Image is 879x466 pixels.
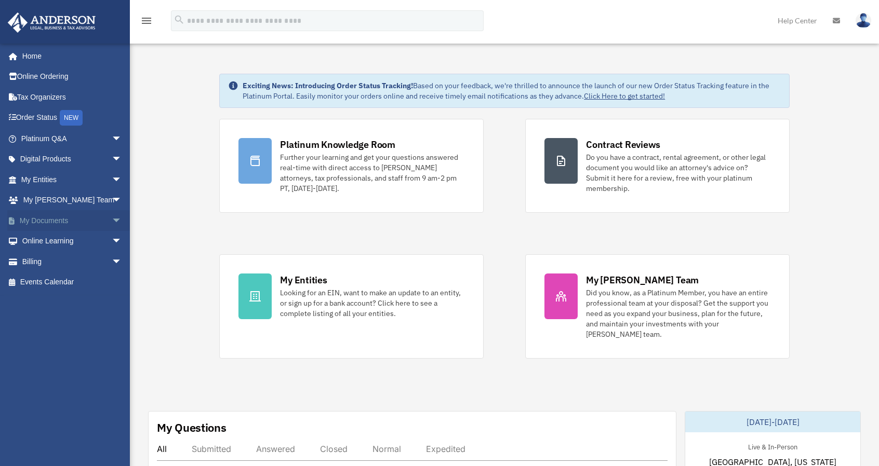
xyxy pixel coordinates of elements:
a: menu [140,18,153,27]
div: Further your learning and get your questions answered real-time with direct access to [PERSON_NAM... [280,152,464,194]
div: Looking for an EIN, want to make an update to an entity, or sign up for a bank account? Click her... [280,287,464,319]
span: arrow_drop_down [112,251,132,272]
div: Answered [256,444,295,454]
a: Digital Productsarrow_drop_down [7,149,138,170]
a: My [PERSON_NAME] Teamarrow_drop_down [7,190,138,211]
span: arrow_drop_down [112,231,132,252]
a: My Entitiesarrow_drop_down [7,169,138,190]
a: Online Learningarrow_drop_down [7,231,138,252]
img: Anderson Advisors Platinum Portal [5,12,99,33]
a: Platinum Q&Aarrow_drop_down [7,128,138,149]
a: Billingarrow_drop_down [7,251,138,272]
a: Online Ordering [7,66,138,87]
span: arrow_drop_down [112,169,132,190]
a: Contract Reviews Do you have a contract, rental agreement, or other legal document you would like... [525,119,790,213]
img: User Pic [856,13,871,28]
a: My Entities Looking for an EIN, want to make an update to an entity, or sign up for a bank accoun... [219,254,484,359]
div: Do you have a contract, rental agreement, or other legal document you would like an attorney's ad... [586,152,770,194]
div: Expedited [426,444,465,454]
a: Tax Organizers [7,87,138,107]
span: arrow_drop_down [112,190,132,211]
div: All [157,444,167,454]
a: Platinum Knowledge Room Further your learning and get your questions answered real-time with dire... [219,119,484,213]
span: arrow_drop_down [112,128,132,149]
span: arrow_drop_down [112,149,132,170]
div: Closed [320,444,348,454]
div: Platinum Knowledge Room [280,138,395,151]
div: [DATE]-[DATE] [685,412,860,432]
div: Normal [372,444,401,454]
div: My [PERSON_NAME] Team [586,273,699,286]
div: My Entities [280,273,327,286]
div: Contract Reviews [586,138,660,151]
div: Based on your feedback, we're thrilled to announce the launch of our new Order Status Tracking fe... [243,80,781,101]
a: Home [7,46,132,66]
div: Live & In-Person [740,441,806,451]
div: NEW [60,110,83,126]
div: My Questions [157,420,227,435]
strong: Exciting News: Introducing Order Status Tracking! [243,81,413,90]
a: Order StatusNEW [7,107,138,129]
i: menu [140,15,153,27]
a: My Documentsarrow_drop_down [7,210,138,231]
span: arrow_drop_down [112,210,132,231]
div: Did you know, as a Platinum Member, you have an entire professional team at your disposal? Get th... [586,287,770,339]
a: Click Here to get started! [584,91,665,101]
a: My [PERSON_NAME] Team Did you know, as a Platinum Member, you have an entire professional team at... [525,254,790,359]
i: search [174,14,185,25]
a: Events Calendar [7,272,138,293]
div: Submitted [192,444,231,454]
